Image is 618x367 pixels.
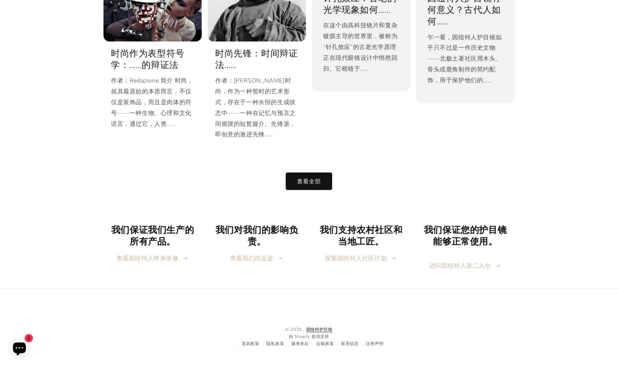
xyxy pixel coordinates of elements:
[111,224,194,248] font: 我们保证我们生产的所有产品。
[316,340,334,348] a: 运输政策
[111,48,194,71] a: 时尚作为表型符号学：……的辩证法
[429,261,502,271] a: 访问因纽特人第二人生
[289,334,329,339] a: 由 Shopify 提供支持
[424,224,507,248] font: 我们保证您的护目镜能够正常使用。
[341,341,359,346] font: 联系信息
[230,253,284,264] a: 查看我们的足迹
[117,254,179,262] font: 查看因纽特人终身保修
[325,253,398,264] a: 探索因纽特人社区计划
[285,327,306,332] font: © 2025，
[316,341,334,346] font: 运输政策
[242,340,259,348] a: 退款政策
[320,224,402,248] font: 我们支持农村社区和当地工匠。
[366,341,384,346] font: 法律声明
[306,327,333,332] a: 因纽特护目镜
[267,341,284,346] font: 隐私政策
[6,337,33,361] inbox-online-store-chat: Shopify 在线商店聊天
[215,48,299,71] a: 时尚先锋：时间辩证法……
[341,340,359,348] a: 联系信息
[230,254,274,262] font: 查看我们的足迹
[216,224,298,248] font: 我们对我们的影响负责。
[242,341,259,346] font: 退款政策
[291,340,309,348] a: 服务条款
[286,172,332,190] a: 查看全部
[366,340,384,348] a: 法律声明
[325,254,387,262] font: 探索因纽特人社区计划
[429,262,491,270] font: 访问因纽特人第二人生
[117,253,189,264] a: 查看因纽特人终身保修
[267,340,284,348] a: 隐私政策
[291,341,309,346] font: 服务条款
